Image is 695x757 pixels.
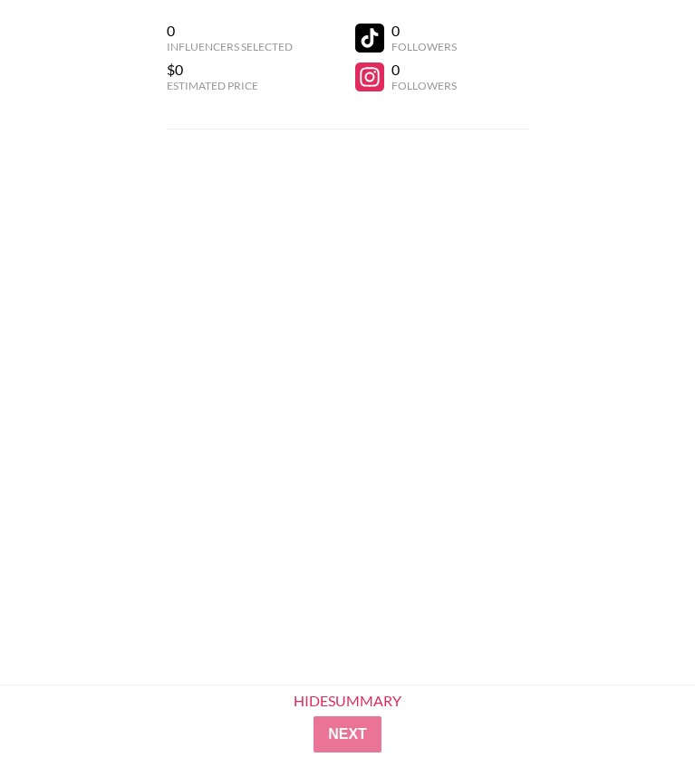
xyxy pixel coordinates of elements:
[391,40,457,53] div: Followers
[314,716,381,752] button: Next
[391,22,457,40] div: 0
[167,61,293,79] div: $0
[391,61,457,79] div: 0
[278,693,417,709] div: Hide Summary
[391,79,457,92] div: Followers
[167,79,293,92] div: Estimated Price
[167,40,293,53] div: Influencers Selected
[167,22,293,40] div: 0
